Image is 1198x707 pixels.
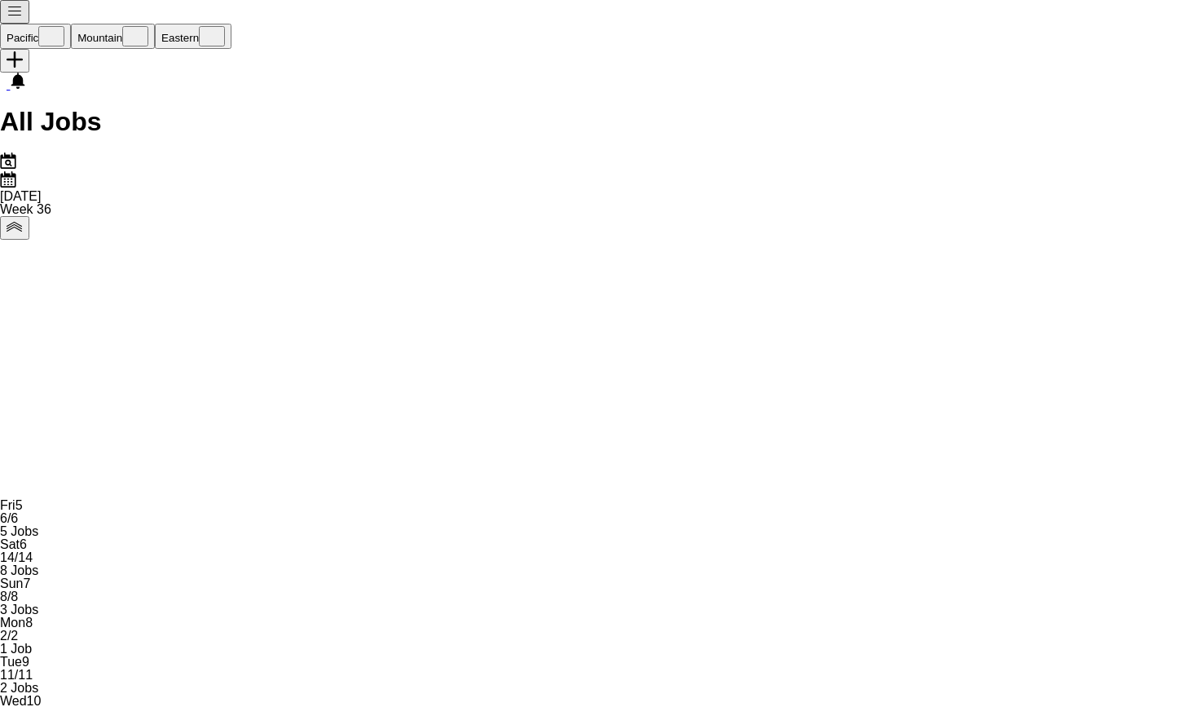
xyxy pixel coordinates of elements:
iframe: Chat Widget [1117,629,1198,707]
span: 5 [15,498,23,512]
span: 7 [23,577,30,590]
button: Mountain [71,24,155,49]
button: Eastern [155,24,231,49]
span: 8 [25,616,33,630]
span: 6 [20,537,27,551]
span: 9 [22,655,29,669]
